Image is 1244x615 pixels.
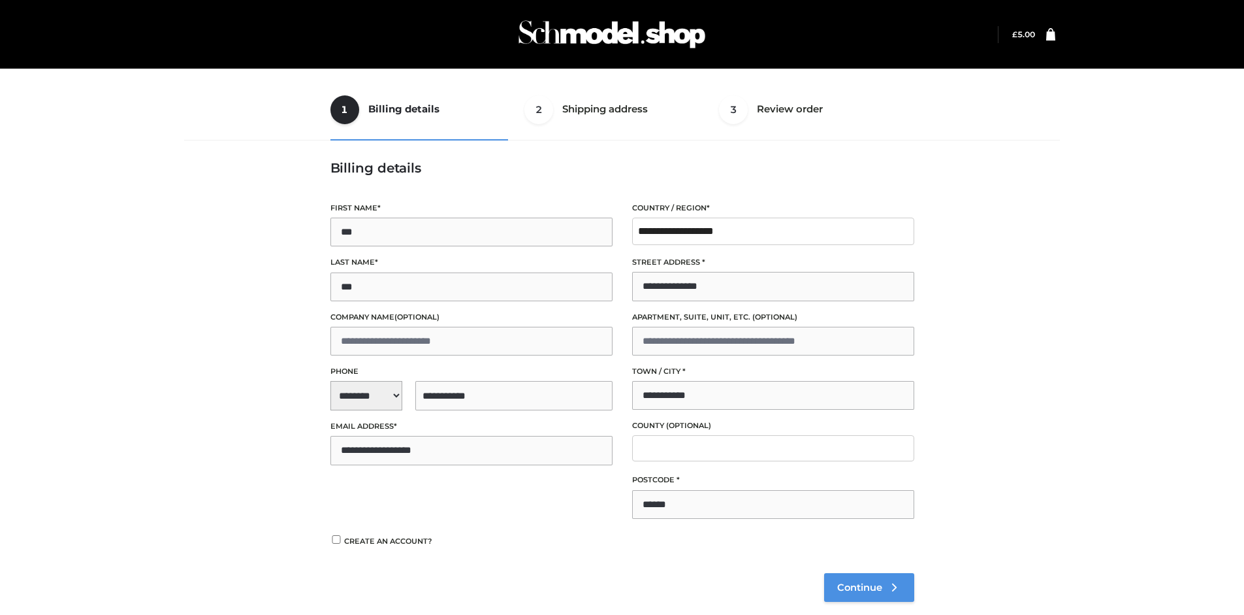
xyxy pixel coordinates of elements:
span: (optional) [666,421,711,430]
label: First name [330,202,613,214]
input: Create an account? [330,535,342,544]
span: Continue [837,582,882,593]
label: Town / City [632,365,914,378]
label: Phone [330,365,613,378]
label: Email address [330,420,613,433]
span: £ [1012,29,1017,39]
label: Country / Region [632,202,914,214]
span: (optional) [752,312,797,322]
img: Schmodel Admin 964 [514,8,710,60]
bdi: 5.00 [1012,29,1035,39]
span: (optional) [394,312,439,322]
label: Street address [632,256,914,269]
a: £5.00 [1012,29,1035,39]
span: Create an account? [344,537,432,546]
h3: Billing details [330,160,914,176]
label: County [632,420,914,432]
label: Postcode [632,474,914,486]
label: Company name [330,311,613,324]
label: Apartment, suite, unit, etc. [632,311,914,324]
label: Last name [330,256,613,269]
a: Continue [824,573,914,602]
